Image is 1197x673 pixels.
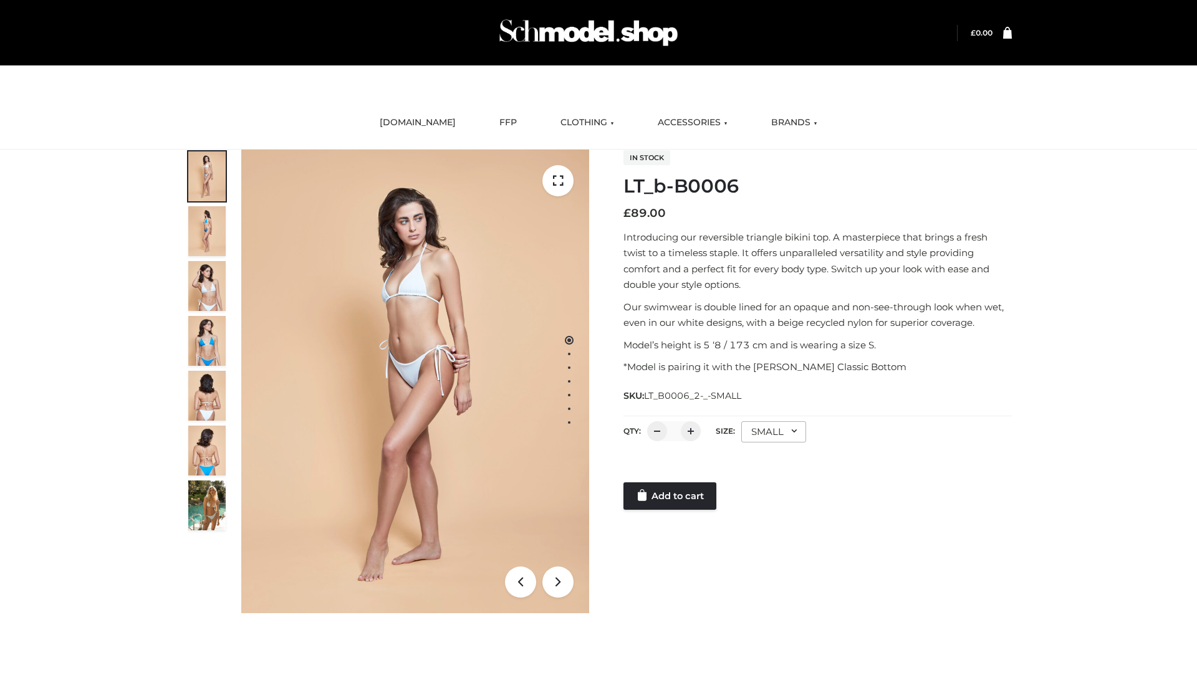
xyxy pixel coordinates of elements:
[623,337,1012,353] p: Model’s height is 5 ‘8 / 173 cm and is wearing a size S.
[623,229,1012,293] p: Introducing our reversible triangle bikini top. A masterpiece that brings a fresh twist to a time...
[188,426,226,475] img: ArielClassicBikiniTop_CloudNine_AzureSky_OW114ECO_8-scaled.jpg
[551,109,623,136] a: CLOTHING
[623,359,1012,375] p: *Model is pairing it with the [PERSON_NAME] Classic Bottom
[188,480,226,530] img: Arieltop_CloudNine_AzureSky2.jpg
[716,426,735,436] label: Size:
[188,206,226,256] img: ArielClassicBikiniTop_CloudNine_AzureSky_OW114ECO_2-scaled.jpg
[971,28,993,37] bdi: 0.00
[762,109,827,136] a: BRANDS
[623,388,743,403] span: SKU:
[241,150,589,613] img: ArielClassicBikiniTop_CloudNine_AzureSky_OW114ECO_1
[623,426,641,436] label: QTY:
[648,109,737,136] a: ACCESSORIES
[188,261,226,311] img: ArielClassicBikiniTop_CloudNine_AzureSky_OW114ECO_3-scaled.jpg
[495,8,682,57] img: Schmodel Admin 964
[623,482,716,510] a: Add to cart
[188,371,226,421] img: ArielClassicBikiniTop_CloudNine_AzureSky_OW114ECO_7-scaled.jpg
[370,109,465,136] a: [DOMAIN_NAME]
[971,28,993,37] a: £0.00
[971,28,976,37] span: £
[490,109,526,136] a: FFP
[623,150,670,165] span: In stock
[188,151,226,201] img: ArielClassicBikiniTop_CloudNine_AzureSky_OW114ECO_1-scaled.jpg
[188,316,226,366] img: ArielClassicBikiniTop_CloudNine_AzureSky_OW114ECO_4-scaled.jpg
[623,175,1012,198] h1: LT_b-B0006
[644,390,741,401] span: LT_B0006_2-_-SMALL
[741,421,806,442] div: SMALL
[623,206,631,220] span: £
[623,206,666,220] bdi: 89.00
[623,299,1012,331] p: Our swimwear is double lined for an opaque and non-see-through look when wet, even in our white d...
